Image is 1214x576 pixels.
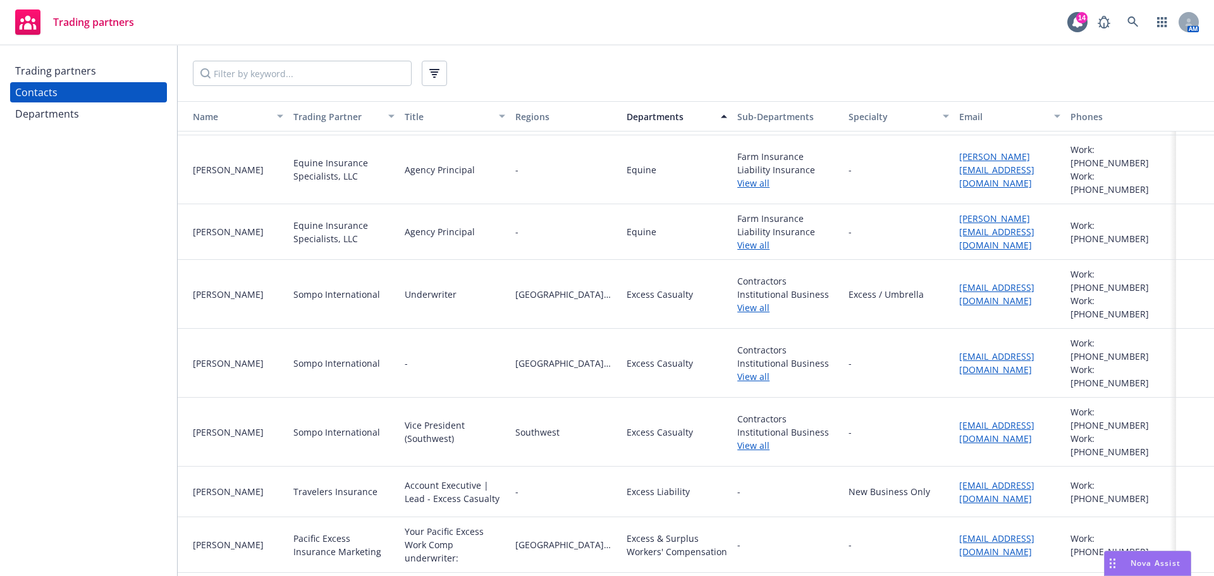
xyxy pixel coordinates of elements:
[737,176,838,190] a: View all
[405,357,408,370] div: -
[183,110,269,123] div: Name
[737,485,740,498] span: -
[1070,405,1171,432] div: Work: [PHONE_NUMBER]
[1070,363,1171,389] div: Work: [PHONE_NUMBER]
[1070,110,1171,123] div: Phones
[1105,551,1120,575] div: Drag to move
[10,104,167,124] a: Departments
[293,532,394,558] div: Pacific Excess Insurance Marketing
[737,110,838,123] div: Sub-Departments
[1150,9,1175,35] a: Switch app
[193,288,283,301] div: [PERSON_NAME]
[1070,143,1171,169] div: Work: [PHONE_NUMBER]
[732,101,843,132] button: Sub-Departments
[737,225,838,238] span: Liability Insurance
[959,150,1034,189] a: [PERSON_NAME][EMAIL_ADDRESS][DOMAIN_NAME]
[959,350,1034,376] a: [EMAIL_ADDRESS][DOMAIN_NAME]
[1091,9,1117,35] a: Report a Bug
[193,426,283,439] div: [PERSON_NAME]
[959,281,1034,307] a: [EMAIL_ADDRESS][DOMAIN_NAME]
[15,61,96,81] div: Trading partners
[622,101,732,132] button: Departments
[737,370,838,383] a: View all
[193,485,283,498] div: [PERSON_NAME]
[849,288,924,301] div: Excess / Umbrella
[849,163,852,176] div: -
[1070,532,1171,558] div: Work: [PHONE_NUMBER]
[627,110,713,123] div: Departments
[849,538,852,551] div: -
[1070,267,1171,294] div: Work: [PHONE_NUMBER]
[515,538,616,551] span: [GEOGRAPHIC_DATA][US_STATE]
[405,479,505,505] div: Account Executive | Lead - Excess Casualty
[737,238,838,252] a: View all
[737,288,838,301] span: Institutional Business
[515,288,616,301] span: [GEOGRAPHIC_DATA][US_STATE]
[849,110,935,123] div: Specialty
[10,61,167,81] a: Trading partners
[1070,294,1171,321] div: Work: [PHONE_NUMBER]
[193,61,412,86] input: Filter by keyword...
[954,101,1065,132] button: Email
[627,225,656,238] div: Equine
[193,538,283,551] div: [PERSON_NAME]
[849,485,930,498] div: New Business Only
[405,288,457,301] div: Underwriter
[405,163,475,176] div: Agency Principal
[1104,551,1191,576] button: Nova Assist
[737,212,838,225] span: Farm Insurance
[515,357,616,370] span: [GEOGRAPHIC_DATA][US_STATE]
[1065,101,1176,132] button: Phones
[193,357,283,370] div: [PERSON_NAME]
[515,163,616,176] span: -
[405,225,475,238] div: Agency Principal
[15,104,79,124] div: Departments
[293,426,380,439] div: Sompo International
[737,412,838,426] span: Contractors
[959,419,1034,444] a: [EMAIL_ADDRESS][DOMAIN_NAME]
[627,288,693,301] div: Excess Casualty
[193,163,283,176] div: [PERSON_NAME]
[737,538,740,551] span: -
[10,4,139,40] a: Trading partners
[15,82,58,102] div: Contacts
[737,163,838,176] span: Liability Insurance
[293,485,377,498] div: Travelers Insurance
[1131,558,1180,568] span: Nova Assist
[849,225,852,238] div: -
[1070,479,1171,505] div: Work: [PHONE_NUMBER]
[53,17,134,27] span: Trading partners
[959,532,1034,558] a: [EMAIL_ADDRESS][DOMAIN_NAME]
[959,212,1034,251] a: [PERSON_NAME][EMAIL_ADDRESS][DOMAIN_NAME]
[843,101,954,132] button: Specialty
[515,485,616,498] span: -
[737,439,838,452] a: View all
[178,101,288,132] button: Name
[405,525,505,565] div: Your Pacific Excess Work Comp underwriter:
[737,343,838,357] span: Contractors
[1076,12,1088,23] div: 14
[627,532,727,558] div: Excess & Surplus Workers' Compensation
[737,426,838,439] span: Institutional Business
[1070,169,1171,196] div: Work: [PHONE_NUMBER]
[293,288,380,301] div: Sompo International
[510,101,621,132] button: Regions
[193,225,283,238] div: [PERSON_NAME]
[737,274,838,288] span: Contractors
[1070,432,1171,458] div: Work: [PHONE_NUMBER]
[1070,336,1171,363] div: Work: [PHONE_NUMBER]
[849,357,852,370] div: -
[405,110,491,123] div: Title
[737,150,838,163] span: Farm Insurance
[293,219,394,245] div: Equine Insurance Specialists, LLC
[627,485,690,498] div: Excess Liability
[515,426,616,439] span: Southwest
[627,426,693,439] div: Excess Casualty
[400,101,510,132] button: Title
[627,163,656,176] div: Equine
[959,110,1046,123] div: Email
[1120,9,1146,35] a: Search
[515,225,616,238] span: -
[849,426,852,439] div: -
